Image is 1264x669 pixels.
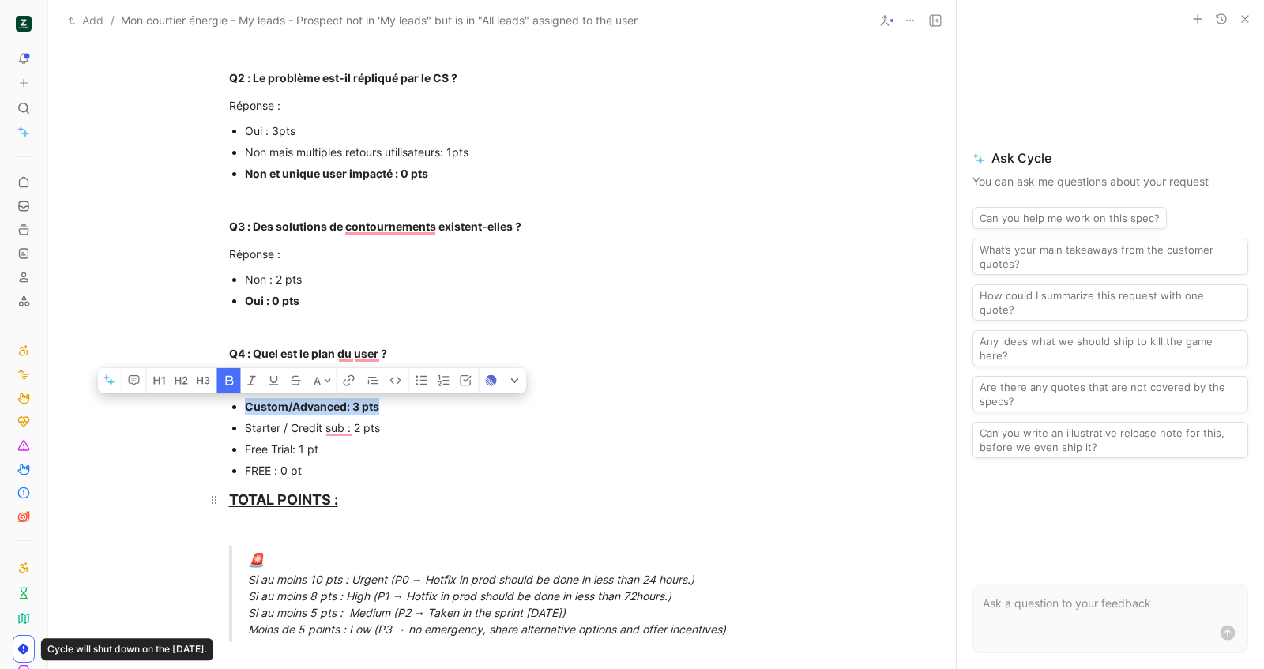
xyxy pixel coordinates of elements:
span: Ask Cycle [972,148,1248,167]
button: Any ideas what we should ship to kill the game here? [972,330,1248,366]
div: Non : 2 pts [245,271,776,288]
p: You can ask me questions about your request [972,172,1248,191]
img: ZELIQ [16,16,32,32]
div: Non mais multiples retours utilisateurs: 1pts [245,144,776,160]
button: Are there any quotes that are not covered by the specs? [972,376,1248,412]
button: Add [64,11,107,30]
button: ZELIQ [13,13,35,35]
button: What’s your main takeaways from the customer quotes? [972,239,1248,275]
div: Oui : 3pts [245,122,776,139]
div: Free Trial: 1 pt [245,441,776,457]
u: TOTAL POINTS : [229,491,338,508]
button: Can you write an illustrative release note for this, before we even ship it? [972,422,1248,458]
span: 🚨 [248,552,265,568]
strong: Q4 : Quel est le plan du user ? [229,347,387,360]
div: Réponse : [229,97,776,114]
strong: Oui : 0 pts [245,294,299,307]
span: Mon courtier énergie - My leads - Prospect not in 'My leads" but is in "All leads" assigned to th... [121,11,638,30]
div: Starter / Credit sub : 2 pts [245,419,776,436]
button: A [309,368,337,393]
button: Can you help me work on this spec? [972,207,1167,229]
div: Réponse : [229,246,776,262]
button: How could I summarize this request with one quote? [972,284,1248,321]
strong: Q3 : Des solutions de contournements existent-elles ? [229,220,521,233]
div: Si au moins 10 pts : Urgent (P0 → Hotfix in prod should be done in less than 24 hours.) Si au moi... [248,551,795,637]
span: / [111,11,115,30]
div: FREE : 0 pt [245,462,776,479]
strong: Non et unique user impacté : 0 pts [245,167,428,180]
strong: Custom/Advanced: 3 pts [245,400,379,413]
div: Cycle will shut down on the [DATE]. [41,638,213,660]
strong: Q2 : Le problème est-il répliqué par le CS ? [229,71,457,85]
